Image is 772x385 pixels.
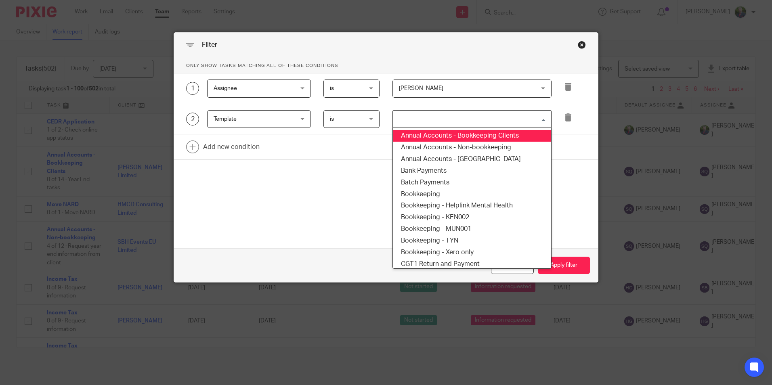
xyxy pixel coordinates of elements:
div: 2 [186,113,199,126]
li: Bookkeeping [393,188,551,200]
li: Bookkeeping - TYN [393,235,551,247]
span: [PERSON_NAME] [399,86,443,91]
span: Assignee [214,86,237,91]
li: Annual Accounts - Bookkeeping Clients [393,130,551,142]
li: Bookkeeping - MUN001 [393,223,551,235]
li: Bookkeeping - Xero only [393,247,551,258]
span: Template [214,116,237,122]
li: Annual Accounts - [GEOGRAPHIC_DATA] [393,153,551,165]
li: Annual Accounts - Non-bookkeeping [393,142,551,153]
p: Only show tasks matching all of these conditions [174,58,598,73]
div: Search for option [392,110,552,128]
span: Filter [202,42,217,48]
span: is [330,116,334,122]
input: Search for option [394,112,547,126]
li: Bookkeeping - Helplink Mental Health [393,200,551,211]
div: 1 [186,82,199,95]
button: Apply filter [538,257,590,274]
span: is [330,86,334,91]
li: Bank Payments [393,165,551,177]
li: Bookkeeping - KEN002 [393,211,551,223]
li: Batch Payments [393,177,551,188]
li: CGT1 Return and Payment [393,258,551,270]
div: Close this dialog window [578,41,586,49]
